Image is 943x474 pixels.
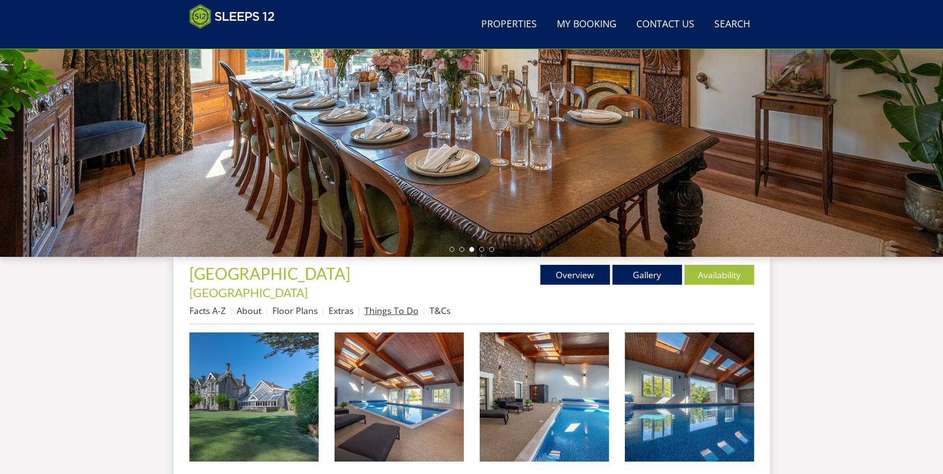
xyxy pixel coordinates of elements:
[189,264,350,283] span: [GEOGRAPHIC_DATA]
[625,332,754,462] img: Cowslip Manor - The pool room has full height doors that you can open to bring the sunshine in
[237,305,261,316] a: About
[364,305,419,316] a: Things To Do
[335,332,464,462] img: Cowslip Manor - All yours and only yours for the whole of your stay; an indoor pool, sauna and gym
[540,265,610,285] a: Overview
[329,305,353,316] a: Extras
[685,265,754,285] a: Availability
[632,13,698,36] a: Contact Us
[612,265,682,285] a: Gallery
[553,13,620,36] a: My Booking
[189,264,353,283] a: [GEOGRAPHIC_DATA]
[184,35,289,43] iframe: Customer reviews powered by Trustpilot
[710,13,754,36] a: Search
[477,13,541,36] a: Properties
[429,305,450,316] a: T&Cs
[189,332,319,462] img: Cowslip Manor - Holiday house in Somerset, sleeps 24 with pool
[189,4,275,29] img: Sleeps 12
[272,305,318,316] a: Floor Plans
[189,285,308,300] a: [GEOGRAPHIC_DATA]
[189,305,226,316] a: Facts A-Z
[480,332,609,462] img: Cowslip Manor - An indoor pool means you won't have to worry about the weather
